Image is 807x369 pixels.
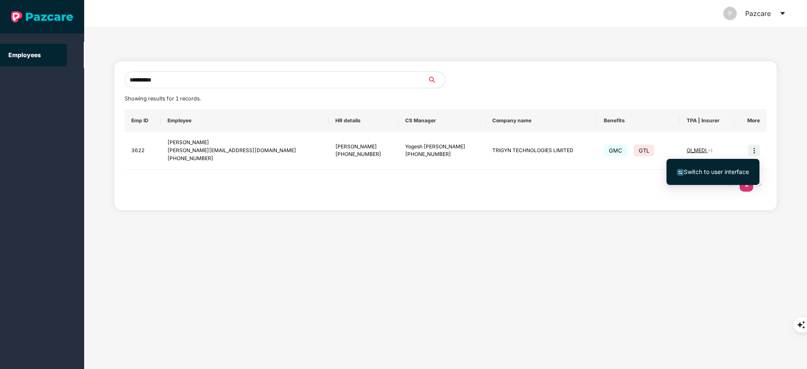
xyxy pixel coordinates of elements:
[687,147,708,153] span: OI_MEDI
[125,109,161,132] th: Emp ID
[728,7,732,20] span: P
[708,148,713,153] span: + 1
[398,109,486,132] th: CS Manager
[427,71,445,88] button: search
[329,109,398,132] th: HR details
[167,147,322,155] div: [PERSON_NAME][EMAIL_ADDRESS][DOMAIN_NAME]
[779,10,786,17] span: caret-down
[335,150,392,158] div: [PHONE_NUMBER]
[161,109,329,132] th: Employee
[757,182,762,187] span: right
[125,95,201,102] span: Showing results for 1 records.
[8,51,41,58] a: Employees
[680,109,735,132] th: TPA | Insurer
[405,143,479,151] div: Yogesh [PERSON_NAME]
[684,168,749,175] span: Switch to user interface
[167,139,322,147] div: [PERSON_NAME]
[486,109,597,132] th: Company name
[735,109,767,132] th: More
[167,155,322,163] div: [PHONE_NUMBER]
[677,169,684,176] img: svg+xml;base64,PHN2ZyB4bWxucz0iaHR0cDovL3d3dy53My5vcmcvMjAwMC9zdmciIHdpZHRoPSIxNiIgaGVpZ2h0PSIxNi...
[597,109,680,132] th: Benefits
[753,178,767,192] button: right
[427,76,445,83] span: search
[335,143,392,151] div: [PERSON_NAME]
[748,145,760,156] img: icon
[604,145,627,156] span: GMC
[405,150,479,158] div: [PHONE_NUMBER]
[753,178,767,192] li: Next Page
[125,132,161,170] td: 3622
[486,132,597,170] td: TRIGYN TECHNOLOGIES LIMITED
[634,145,654,156] span: GTL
